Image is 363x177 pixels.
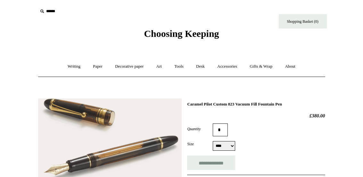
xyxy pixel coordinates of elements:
[279,58,301,75] a: About
[109,58,149,75] a: Decorative paper
[190,58,210,75] a: Desk
[151,58,168,75] a: Art
[244,58,278,75] a: Gifts & Wrap
[144,28,219,39] span: Choosing Keeping
[187,141,213,147] label: Size
[187,102,325,107] h1: Caramel Pilot Custom 823 Vacuum Fill Fountain Pen
[279,14,327,29] a: Shopping Basket (0)
[62,58,86,75] a: Writing
[187,113,325,119] h2: £380.00
[144,33,219,38] a: Choosing Keeping
[187,126,213,132] label: Quantity
[87,58,108,75] a: Paper
[169,58,189,75] a: Tools
[211,58,243,75] a: Accessories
